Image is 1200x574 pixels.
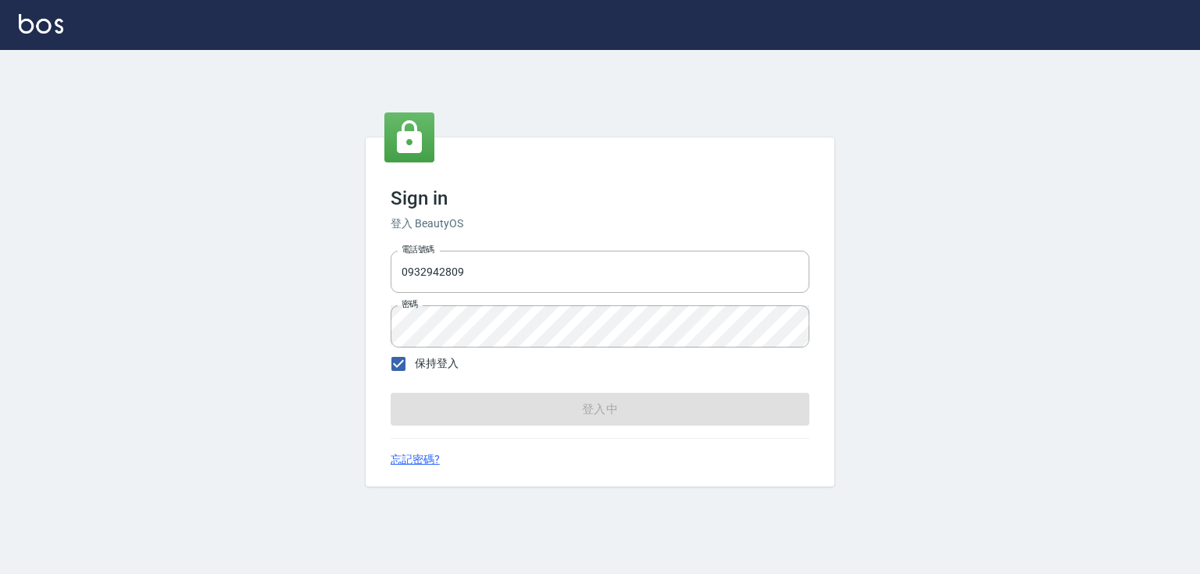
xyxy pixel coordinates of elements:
[415,355,459,372] span: 保持登入
[391,187,809,209] h3: Sign in
[19,14,63,34] img: Logo
[402,298,418,310] label: 密碼
[391,216,809,232] h6: 登入 BeautyOS
[402,244,434,255] label: 電話號碼
[391,451,440,468] a: 忘記密碼?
